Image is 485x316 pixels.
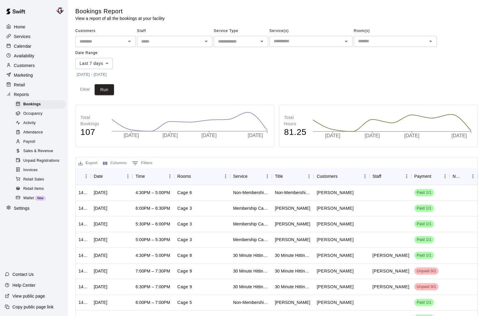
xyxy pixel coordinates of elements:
[75,7,165,15] h5: Bookings Report
[177,284,192,290] p: Cage 9
[103,172,111,180] button: Sort
[15,100,68,109] a: Bookings
[373,168,381,185] div: Staff
[14,205,30,211] p: Settings
[233,252,269,258] div: 30 Minute Hitting Lesson
[284,127,307,138] h4: 81.25
[15,128,66,137] div: Attendance
[314,168,369,185] div: Customers
[174,168,230,185] div: Rooms
[5,90,63,99] a: Reports
[365,133,380,138] tspan: [DATE]
[177,205,192,212] p: Cage 3
[5,80,63,89] a: Retail
[15,193,68,203] a: WalletNew
[94,268,107,274] div: Fri, Sep 12, 2025
[123,172,132,181] button: Menu
[5,42,63,51] div: Calendar
[275,268,311,274] div: 30 Minute Hitting Lesson
[95,84,114,95] button: Run
[317,168,337,185] div: Customers
[258,37,266,46] button: Open
[284,114,307,127] p: Total Hours
[15,147,68,156] a: Sales & Revenue
[233,221,269,227] div: Membership Cage Rental
[15,185,66,193] div: Retail Items
[12,293,45,299] p: View public page
[132,168,174,185] div: Time
[263,172,272,181] button: Menu
[94,221,107,227] div: Fri, Sep 12, 2025
[177,168,191,185] div: Rooms
[233,237,269,243] div: Membership Cage Rental
[55,5,68,17] div: Mike Colangelo (Owner)
[14,24,25,30] p: Home
[79,221,88,227] div: 1422155
[191,172,200,180] button: Sort
[14,53,34,59] p: Availability
[80,127,106,138] h4: 107
[14,82,25,88] p: Retail
[177,237,192,243] p: Cage 3
[135,252,170,258] div: 4:30PM – 5:00PM
[14,62,35,69] p: Customers
[325,133,340,138] tspan: [DATE]
[317,284,353,290] p: Jaylen Wright
[414,284,438,290] span: Unpaid 0/1
[131,158,154,168] button: Show filters
[414,221,434,227] span: Paid 1/1
[411,168,450,185] div: Payment
[414,267,438,275] div: Has not paid: David Brown
[135,190,170,196] div: 4:30PM – 5:00PM
[23,148,53,154] span: Sales & Revenue
[221,172,230,181] button: Menu
[233,205,269,211] div: Membership Cage Rental
[275,237,310,243] div: John Gardner
[79,205,88,211] div: 1422156
[94,284,107,290] div: Fri, Sep 12, 2025
[15,194,66,203] div: WalletNew
[14,34,31,40] p: Services
[15,165,68,175] a: Invoices
[94,205,107,211] div: Fri, Sep 12, 2025
[177,268,192,274] p: Cage 9
[23,120,36,126] span: Activity
[269,26,353,36] span: Service(s)
[12,271,34,277] p: Contact Us
[5,71,63,80] a: Marketing
[304,172,314,181] button: Menu
[23,101,41,107] span: Bookings
[15,137,68,147] a: Payroll
[5,61,63,70] div: Customers
[317,190,353,196] p: Casey Ray
[202,37,210,46] button: Open
[75,48,128,58] span: Date Range
[15,119,68,128] a: Activity
[163,133,178,138] tspan: [DATE]
[414,168,431,185] div: Payment
[233,284,269,290] div: 30 Minute Hitting Lesson
[373,268,409,274] p: Nick Fontana
[369,168,411,185] div: Staff
[135,268,170,274] div: 7:00PM – 7:30PM
[94,237,107,243] div: Fri, Sep 12, 2025
[79,284,88,290] div: 1421550
[124,133,139,138] tspan: [DATE]
[431,172,440,180] button: Sort
[414,206,434,211] span: Paid 1/1
[214,26,268,36] span: Service Type
[135,168,145,185] div: Time
[135,284,170,290] div: 6:30PM – 7:00PM
[354,26,437,36] span: Room(s)
[272,168,314,185] div: Title
[342,37,350,46] button: Open
[414,253,434,258] span: Paid 1/1
[75,84,95,95] button: Clear
[137,26,213,36] span: Staff
[23,129,43,136] span: Attendance
[23,111,43,117] span: Occupancy
[14,91,29,97] p: Reports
